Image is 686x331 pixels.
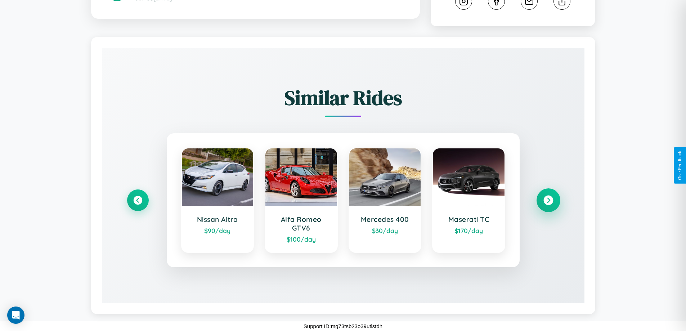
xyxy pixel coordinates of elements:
[127,84,559,112] h2: Similar Rides
[189,227,246,234] div: $ 90 /day
[181,148,254,253] a: Nissan Altra$90/day
[357,215,414,224] h3: Mercedes 400
[189,215,246,224] h3: Nissan Altra
[265,148,338,253] a: Alfa Romeo GTV6$100/day
[7,307,24,324] div: Open Intercom Messenger
[304,321,382,331] p: Support ID: mg73tsb23o39utlstdh
[349,148,422,253] a: Mercedes 400$30/day
[273,215,330,232] h3: Alfa Romeo GTV6
[357,227,414,234] div: $ 30 /day
[677,151,682,180] div: Give Feedback
[432,148,505,253] a: Maserati TC$170/day
[440,215,497,224] h3: Maserati TC
[440,227,497,234] div: $ 170 /day
[273,235,330,243] div: $ 100 /day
